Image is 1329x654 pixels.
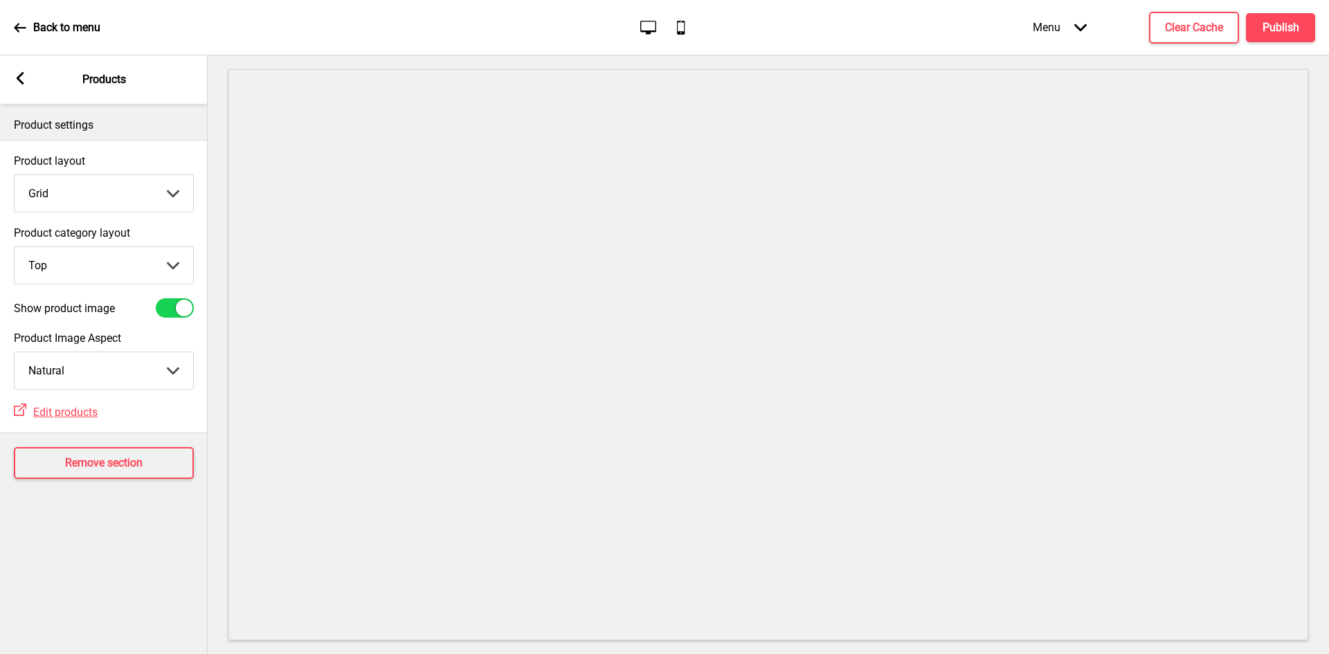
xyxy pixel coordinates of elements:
[1019,7,1101,48] div: Menu
[1263,20,1299,35] h4: Publish
[14,447,194,479] button: Remove section
[1165,20,1223,35] h4: Clear Cache
[33,20,100,35] p: Back to menu
[33,406,98,419] span: Edit products
[14,331,194,345] label: Product Image Aspect
[65,455,143,471] h4: Remove section
[14,118,194,133] p: Product settings
[1149,12,1239,44] button: Clear Cache
[14,226,194,239] label: Product category layout
[14,9,100,46] a: Back to menu
[1246,13,1315,42] button: Publish
[26,406,98,419] a: Edit products
[14,154,194,167] label: Product layout
[14,302,115,315] label: Show product image
[82,72,126,87] p: Products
